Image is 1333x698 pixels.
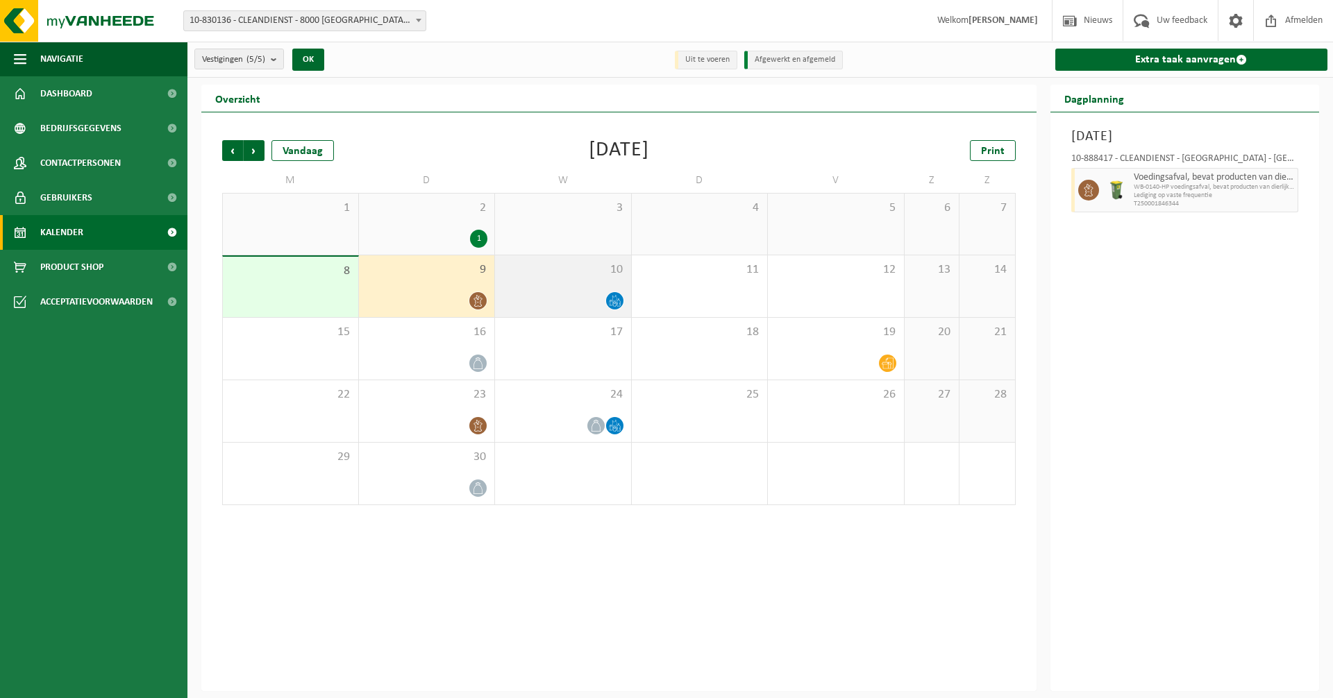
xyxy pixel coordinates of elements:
[970,140,1016,161] a: Print
[912,201,953,216] span: 6
[1071,126,1299,147] h3: [DATE]
[639,262,761,278] span: 11
[230,201,351,216] span: 1
[230,387,351,402] span: 22
[502,325,624,340] span: 17
[502,387,624,402] span: 24
[40,215,83,250] span: Kalender
[1055,49,1328,71] a: Extra taak aanvragen
[40,42,83,76] span: Navigatie
[775,262,897,278] span: 12
[912,387,953,402] span: 27
[905,168,960,193] td: Z
[230,264,351,279] span: 8
[366,201,488,216] span: 2
[230,450,351,465] span: 29
[959,168,1015,193] td: Z
[502,262,624,278] span: 10
[966,387,1007,402] span: 28
[1050,85,1138,112] h2: Dagplanning
[639,325,761,340] span: 18
[366,450,488,465] span: 30
[366,325,488,340] span: 16
[495,168,632,193] td: W
[184,11,426,31] span: 10-830136 - CLEANDIENST - 8000 BRUGGE, PATHOEKEWEG 48
[1071,154,1299,168] div: 10-888417 - CLEANDIENST - [GEOGRAPHIC_DATA] - [GEOGRAPHIC_DATA]
[230,325,351,340] span: 15
[502,201,624,216] span: 3
[222,140,243,161] span: Vorige
[639,387,761,402] span: 25
[271,140,334,161] div: Vandaag
[1106,180,1127,201] img: WB-0140-HPE-GN-50
[40,76,92,111] span: Dashboard
[632,168,769,193] td: D
[639,201,761,216] span: 4
[589,140,649,161] div: [DATE]
[768,168,905,193] td: V
[40,180,92,215] span: Gebruikers
[981,146,1005,157] span: Print
[292,49,324,71] button: OK
[744,51,843,69] li: Afgewerkt en afgemeld
[40,146,121,180] span: Contactpersonen
[183,10,426,31] span: 10-830136 - CLEANDIENST - 8000 BRUGGE, PATHOEKEWEG 48
[40,111,121,146] span: Bedrijfsgegevens
[201,85,274,112] h2: Overzicht
[775,387,897,402] span: 26
[775,325,897,340] span: 19
[244,140,265,161] span: Volgende
[1134,191,1295,200] span: Lediging op vaste frequentie
[912,262,953,278] span: 13
[366,387,488,402] span: 23
[246,55,265,64] count: (5/5)
[470,230,487,248] div: 1
[40,284,153,319] span: Acceptatievoorwaarden
[40,250,103,284] span: Product Shop
[222,168,359,193] td: M
[194,49,284,69] button: Vestigingen(5/5)
[966,325,1007,340] span: 21
[1134,183,1295,191] span: WB-0140-HP voedingsafval, bevat producten van dierlijke oors
[202,49,265,70] span: Vestigingen
[966,201,1007,216] span: 7
[675,51,737,69] li: Uit te voeren
[969,15,1038,26] strong: [PERSON_NAME]
[366,262,488,278] span: 9
[359,168,496,193] td: D
[1134,200,1295,208] span: T250001846344
[966,262,1007,278] span: 14
[1134,172,1295,183] span: Voedingsafval, bevat producten van dierlijke oorsprong, onverpakt, categorie 3
[912,325,953,340] span: 20
[775,201,897,216] span: 5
